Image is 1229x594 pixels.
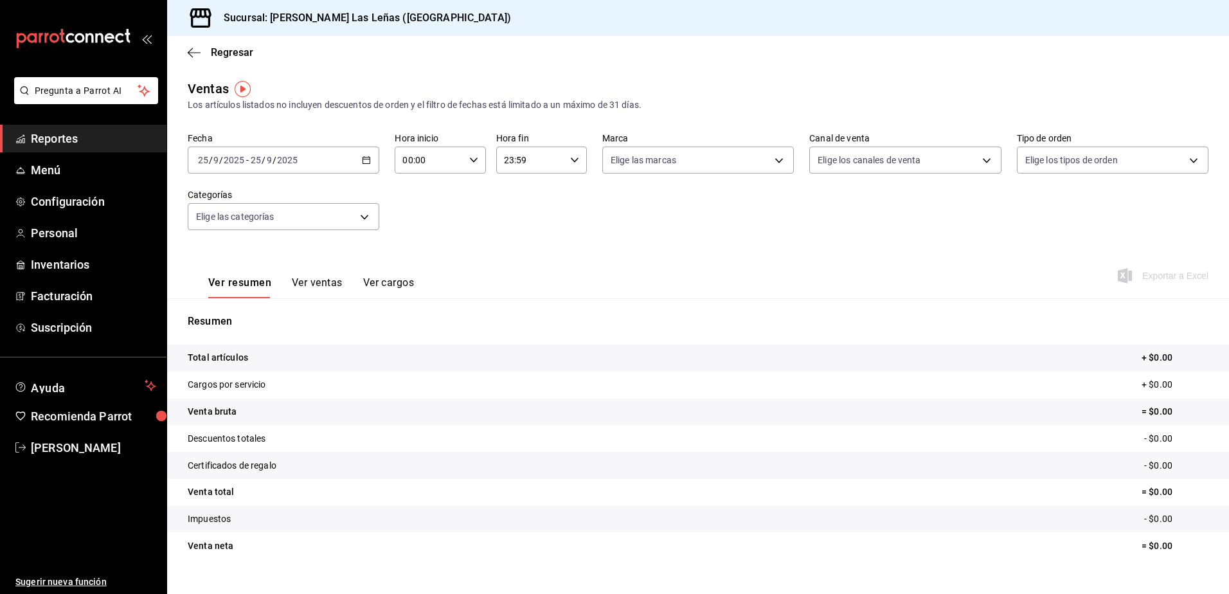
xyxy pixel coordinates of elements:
[1142,405,1208,419] p: = $0.00
[496,134,587,143] label: Hora fin
[188,378,266,392] p: Cargos por servicio
[235,81,251,97] img: Tooltip marker
[196,210,274,223] span: Elige las categorías
[292,276,343,298] button: Ver ventas
[31,439,156,456] span: [PERSON_NAME]
[35,84,138,98] span: Pregunta a Parrot AI
[188,432,265,446] p: Descuentos totales
[188,46,253,59] button: Regresar
[1144,459,1208,473] p: - $0.00
[31,287,156,305] span: Facturación
[1142,351,1208,364] p: + $0.00
[9,93,158,107] a: Pregunta a Parrot AI
[219,155,223,165] span: /
[211,46,253,59] span: Regresar
[250,155,262,165] input: --
[188,405,237,419] p: Venta bruta
[188,539,233,553] p: Venta neta
[188,134,379,143] label: Fecha
[31,319,156,336] span: Suscripción
[213,155,219,165] input: --
[31,161,156,179] span: Menú
[209,155,213,165] span: /
[809,134,1001,143] label: Canal de venta
[276,155,298,165] input: ----
[266,155,273,165] input: --
[1017,134,1208,143] label: Tipo de orden
[188,79,229,98] div: Ventas
[1142,378,1208,392] p: + $0.00
[818,154,920,166] span: Elige los canales de venta
[273,155,276,165] span: /
[246,155,249,165] span: -
[188,485,234,499] p: Venta total
[602,134,794,143] label: Marca
[188,459,276,473] p: Certificados de regalo
[1142,485,1208,499] p: = $0.00
[31,408,156,425] span: Recomienda Parrot
[395,134,485,143] label: Hora inicio
[188,190,379,199] label: Categorías
[1144,512,1208,526] p: - $0.00
[31,224,156,242] span: Personal
[188,351,248,364] p: Total artículos
[1144,432,1208,446] p: - $0.00
[363,276,415,298] button: Ver cargos
[31,130,156,147] span: Reportes
[14,77,158,104] button: Pregunta a Parrot AI
[223,155,245,165] input: ----
[213,10,511,26] h3: Sucursal: [PERSON_NAME] Las Leñas ([GEOGRAPHIC_DATA])
[1025,154,1118,166] span: Elige los tipos de orden
[197,155,209,165] input: --
[611,154,676,166] span: Elige las marcas
[208,276,414,298] div: navigation tabs
[188,512,231,526] p: Impuestos
[188,98,1208,112] div: Los artículos listados no incluyen descuentos de orden y el filtro de fechas está limitado a un m...
[1142,539,1208,553] p: = $0.00
[188,314,1208,329] p: Resumen
[31,193,156,210] span: Configuración
[141,33,152,44] button: open_drawer_menu
[208,276,271,298] button: Ver resumen
[15,575,156,589] span: Sugerir nueva función
[262,155,265,165] span: /
[31,378,139,393] span: Ayuda
[31,256,156,273] span: Inventarios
